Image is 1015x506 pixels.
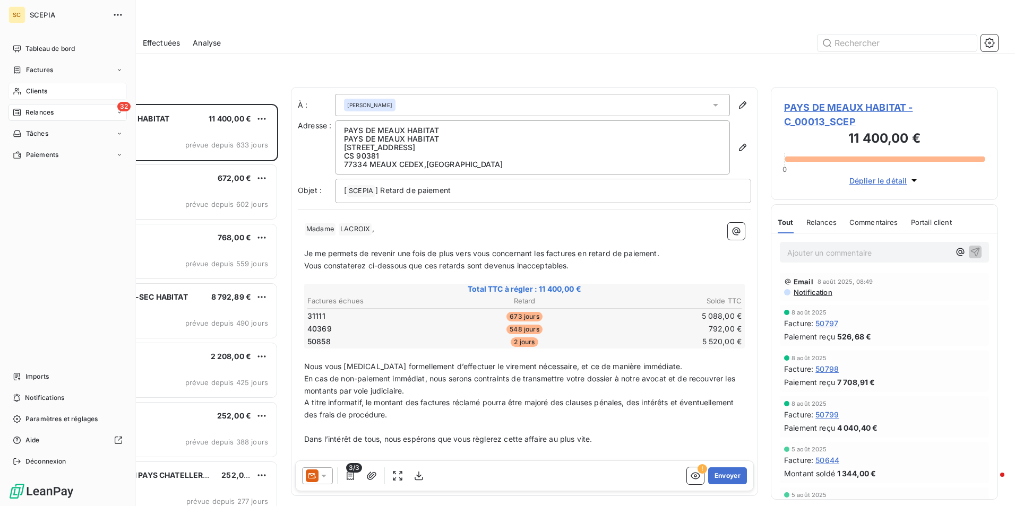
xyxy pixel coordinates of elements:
[849,218,898,226] span: Commentaires
[818,34,977,51] input: Rechercher
[298,121,331,130] span: Adresse :
[784,331,835,342] span: Paiement reçu
[347,185,375,197] span: SCEPIA
[8,40,127,57] a: Tableau de bord
[51,104,278,506] div: grid
[792,355,827,361] span: 8 août 2025
[815,409,839,420] span: 50799
[372,224,374,233] span: ,
[8,432,127,449] a: Aide
[30,11,106,19] span: SCEPIA
[298,186,322,195] span: Objet :
[598,295,742,307] th: Solde TTC
[8,483,74,500] img: Logo LeanPay
[305,223,336,235] span: Madame
[25,393,64,403] span: Notifications
[344,126,721,135] p: PAYS DE MEAUX HABITAT
[806,218,837,226] span: Relances
[26,150,58,160] span: Paiements
[304,374,737,395] span: En cas de non-paiement immédiat, nous serons contraints de transmettre votre dossier à notre avoc...
[307,336,331,347] span: 50858
[298,100,335,110] label: À :
[25,44,75,54] span: Tableau de bord
[784,129,985,150] h3: 11 400,00 €
[307,324,332,334] span: 40369
[708,467,747,484] button: Envoyer
[506,312,542,321] span: 673 jours
[218,233,251,242] span: 768,00 €
[307,311,325,321] span: 31111
[344,160,721,169] p: 77334 MEAUX CEDEX , [GEOGRAPHIC_DATA]
[25,414,98,424] span: Paramètres et réglages
[193,38,221,48] span: Analyse
[75,470,234,479] span: NOVIA (Ex SEMH PAYS CHATELLERAUDAIS)
[344,143,721,152] p: [STREET_ADDRESS]
[117,102,131,111] span: 32
[979,470,1004,495] iframe: Intercom live chat
[304,398,736,419] span: A titre informatif, le montant des factures réclamé pourra être majoré des clauses pénales, des i...
[143,38,180,48] span: Effectuées
[837,468,876,479] span: 1 344,00 €
[218,173,251,182] span: 672,00 €
[8,146,127,163] a: Paiements
[837,331,871,342] span: 526,68 €
[8,83,127,100] a: Clients
[837,422,878,433] span: 4 040,40 €
[815,318,838,329] span: 50797
[375,186,451,195] span: ] Retard de paiement
[911,218,952,226] span: Portail client
[25,108,54,117] span: Relances
[25,457,66,466] span: Déconnexion
[815,455,839,466] span: 50644
[304,362,682,371] span: Nous vous [MEDICAL_DATA] formellement d’effectuer le virement nécessaire, et ce de manière immédi...
[598,310,742,322] td: 5 088,00 €
[339,223,372,235] span: LACROIX
[344,135,721,143] p: PAYS DE MEAUX HABITAT
[837,377,875,388] span: 7 708,91 €
[304,434,592,443] span: Dans l’intérêt de tous, nous espérons que vous règlerez cette affaire au plus vite.
[344,152,721,160] p: CS 90381
[784,455,813,466] span: Facture :
[511,337,538,347] span: 2 jours
[185,319,268,327] span: prévue depuis 490 jours
[784,468,835,479] span: Montant soldé
[306,284,743,294] span: Total TTC à régler : 11 400,00 €
[26,86,47,96] span: Clients
[784,409,813,420] span: Facture :
[793,288,832,296] span: Notification
[784,100,985,129] span: PAYS DE MEAUX HABITAT - C_00013_SCEP
[26,65,53,75] span: Factures
[211,352,252,361] span: 2 208,00 €
[846,175,923,187] button: Déplier le détail
[26,129,48,138] span: Tâches
[784,318,813,329] span: Facture :
[792,446,827,452] span: 5 août 2025
[598,323,742,335] td: 792,00 €
[304,459,354,468] span: Cordialement,
[818,278,873,285] span: 8 août 2025, 08:49
[784,422,835,433] span: Paiement reçu
[784,363,813,374] span: Facture :
[211,292,252,301] span: 8 792,89 €
[8,6,25,23] div: SC
[221,470,255,479] span: 252,00 €
[186,497,268,505] span: prévue depuis 277 jours
[784,377,835,388] span: Paiement reçu
[304,261,569,270] span: Vous constaterez ci-dessous que ces retards sont devenus inacceptables.
[304,249,659,258] span: Je me permets de revenir une fois de plus vers vous concernant les factures en retard de paiement.
[217,411,251,420] span: 252,00 €
[849,175,907,186] span: Déplier le détail
[794,277,813,286] span: Email
[792,400,827,407] span: 8 août 2025
[792,492,827,498] span: 5 août 2025
[506,325,542,334] span: 548 jours
[815,363,839,374] span: 50798
[307,295,451,307] th: Factures échues
[347,101,392,109] span: [PERSON_NAME]
[185,438,268,446] span: prévue depuis 388 jours
[185,259,268,268] span: prévue depuis 559 jours
[8,411,127,428] a: Paramètres et réglages
[185,200,268,208] span: prévue depuis 602 jours
[185,141,268,149] span: prévue depuis 633 jours
[346,463,362,473] span: 3/3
